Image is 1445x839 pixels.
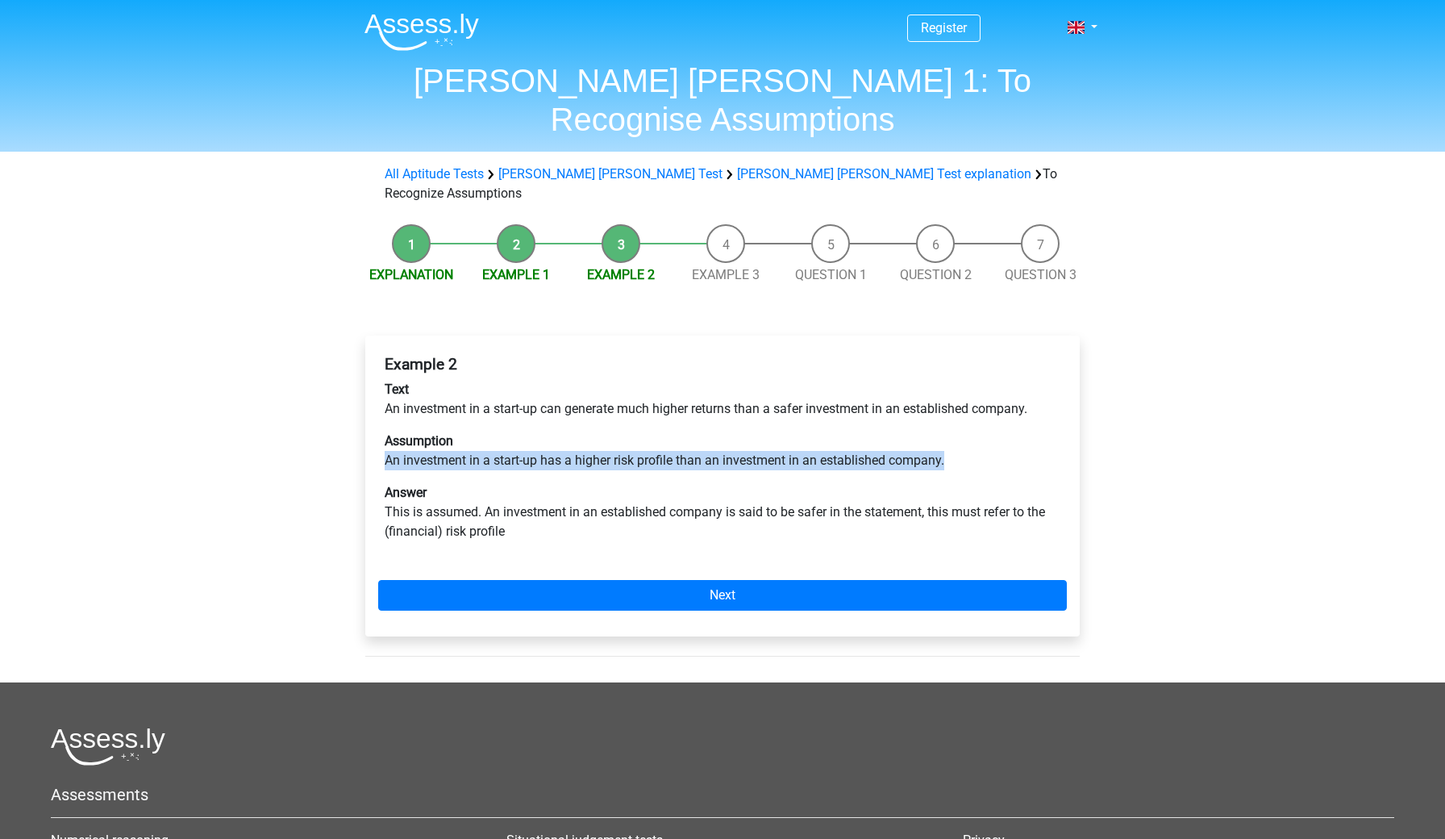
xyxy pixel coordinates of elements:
[482,267,550,282] a: Example 1
[385,433,453,449] b: Assumption
[51,785,1394,804] h5: Assessments
[385,166,484,182] a: All Aptitude Tests
[352,61,1093,139] h1: [PERSON_NAME] [PERSON_NAME] 1: To Recognise Assumptions
[385,485,427,500] b: Answer
[921,20,967,35] a: Register
[378,580,1067,611] a: Next
[385,483,1060,541] p: This is assumed. An investment in an established company is said to be safer in the statement, th...
[51,728,165,766] img: Assessly logo
[587,267,655,282] a: Example 2
[369,267,453,282] a: Explanation
[737,166,1031,182] a: [PERSON_NAME] [PERSON_NAME] Test explanation
[385,380,1060,419] p: An investment in a start-up can generate much higher returns than a safer investment in an establ...
[900,267,972,282] a: Question 2
[378,165,1067,203] div: To Recognize Assumptions
[795,267,867,282] a: Question 1
[385,432,1060,470] p: An investment in a start-up has a higher risk profile than an investment in an established company.
[692,267,760,282] a: Example 3
[385,382,409,397] b: Text
[364,13,479,51] img: Assessly
[498,166,722,182] a: [PERSON_NAME] [PERSON_NAME] Test
[385,355,457,374] b: Example 2
[1005,267,1076,282] a: Question 3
